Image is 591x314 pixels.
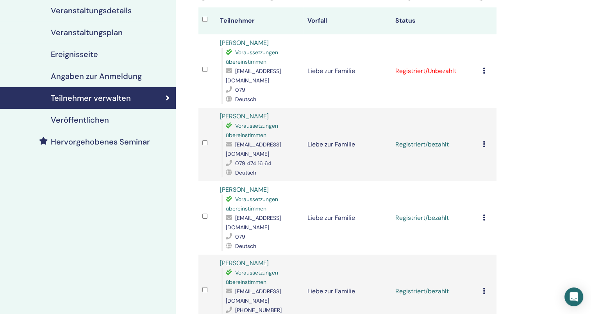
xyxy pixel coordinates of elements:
[220,259,269,267] a: [PERSON_NAME]
[226,122,278,139] span: Voraussetzungen übereinstimmen
[226,49,278,65] span: Voraussetzungen übereinstimmen
[304,34,391,108] td: Liebe zur Familie
[235,307,282,314] span: [PHONE_NUMBER]
[235,233,245,240] span: 079
[51,115,109,125] h4: Veröffentlichen
[51,50,98,59] h4: Ereignisseite
[220,186,269,194] a: [PERSON_NAME]
[51,137,150,146] h4: Hervorgehobenes Seminar
[226,196,278,212] span: Voraussetzungen übereinstimmen
[391,7,479,34] th: Status
[226,141,281,157] span: [EMAIL_ADDRESS][DOMAIN_NAME]
[226,288,281,304] span: [EMAIL_ADDRESS][DOMAIN_NAME]
[226,269,278,285] span: Voraussetzungen übereinstimmen
[226,68,281,84] span: [EMAIL_ADDRESS][DOMAIN_NAME]
[220,39,269,47] a: [PERSON_NAME]
[304,181,391,255] td: Liebe zur Familie
[304,7,391,34] th: Vorfall
[51,93,131,103] h4: Teilnehmer verwalten
[235,96,256,103] span: Deutsch
[235,160,271,167] span: 079 474 16 64
[220,112,269,120] a: [PERSON_NAME]
[51,28,123,37] h4: Veranstaltungsplan
[216,7,304,34] th: Teilnehmer
[51,6,132,15] h4: Veranstaltungsdetails
[51,71,142,81] h4: Angaben zur Anmeldung
[235,86,245,93] span: 079
[564,287,583,306] div: Öffnen Sie den Intercom Messenger
[235,169,256,176] span: Deutsch
[226,214,281,231] span: [EMAIL_ADDRESS][DOMAIN_NAME]
[304,108,391,181] td: Liebe zur Familie
[235,243,256,250] span: Deutsch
